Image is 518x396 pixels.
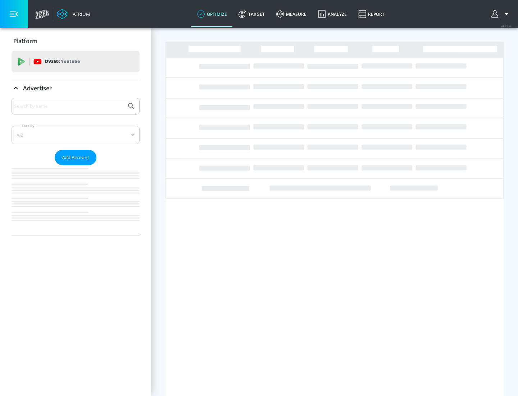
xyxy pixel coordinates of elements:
span: Add Account [62,153,89,162]
p: Advertiser [23,84,52,92]
button: Add Account [55,150,96,165]
a: Target [233,1,271,27]
a: measure [271,1,312,27]
div: A-Z [12,126,140,144]
div: Atrium [70,11,90,17]
div: Platform [12,31,140,51]
p: Youtube [61,58,80,65]
div: Advertiser [12,78,140,98]
span: v 4.25.4 [501,24,511,28]
nav: list of Advertiser [12,165,140,235]
p: Platform [13,37,37,45]
div: DV360: Youtube [12,51,140,72]
div: Advertiser [12,98,140,235]
a: Atrium [57,9,90,19]
a: Analyze [312,1,353,27]
label: Sort By [21,123,36,128]
a: optimize [191,1,233,27]
input: Search by name [14,102,123,111]
a: Report [353,1,390,27]
p: DV360: [45,58,80,66]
